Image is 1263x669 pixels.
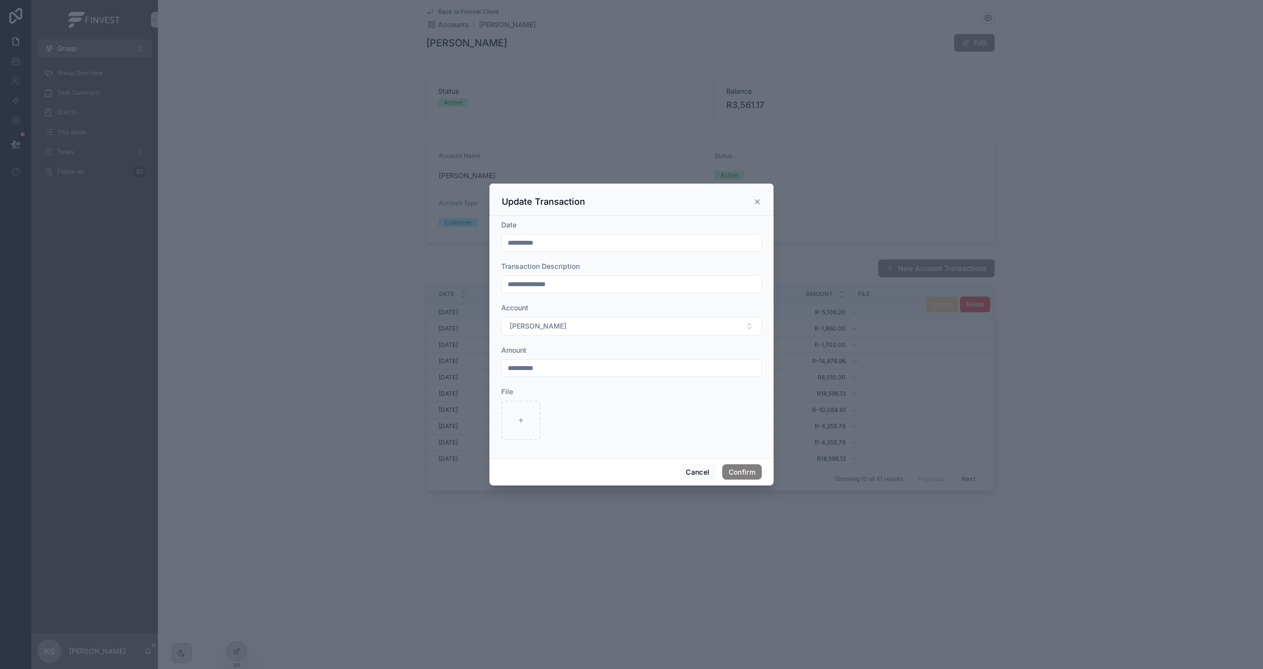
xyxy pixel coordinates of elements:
span: [PERSON_NAME] [510,321,566,331]
span: Date [501,221,517,229]
button: Cancel [679,464,716,480]
span: File [501,387,513,396]
span: Account [501,303,528,312]
button: Select Button [501,317,762,335]
span: Amount [501,346,526,354]
button: Confirm [722,464,762,480]
h3: Update Transaction [502,196,585,208]
span: Transaction Description [501,262,580,270]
